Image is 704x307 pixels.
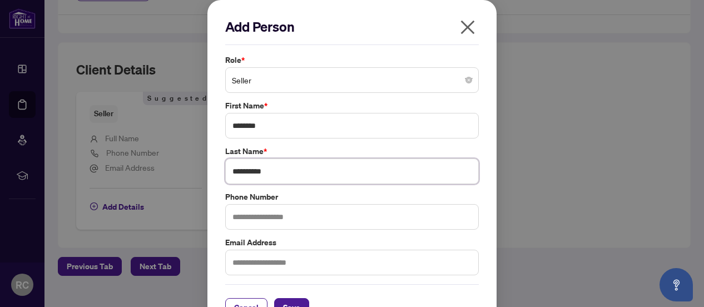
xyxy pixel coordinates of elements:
button: Open asap [660,268,693,301]
span: close-circle [465,77,472,83]
label: First Name [225,100,479,112]
label: Email Address [225,236,479,249]
label: Phone Number [225,191,479,203]
h2: Add Person [225,18,479,36]
label: Last Name [225,145,479,157]
label: Role [225,54,479,66]
span: close [459,18,477,36]
span: Seller [232,70,472,91]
